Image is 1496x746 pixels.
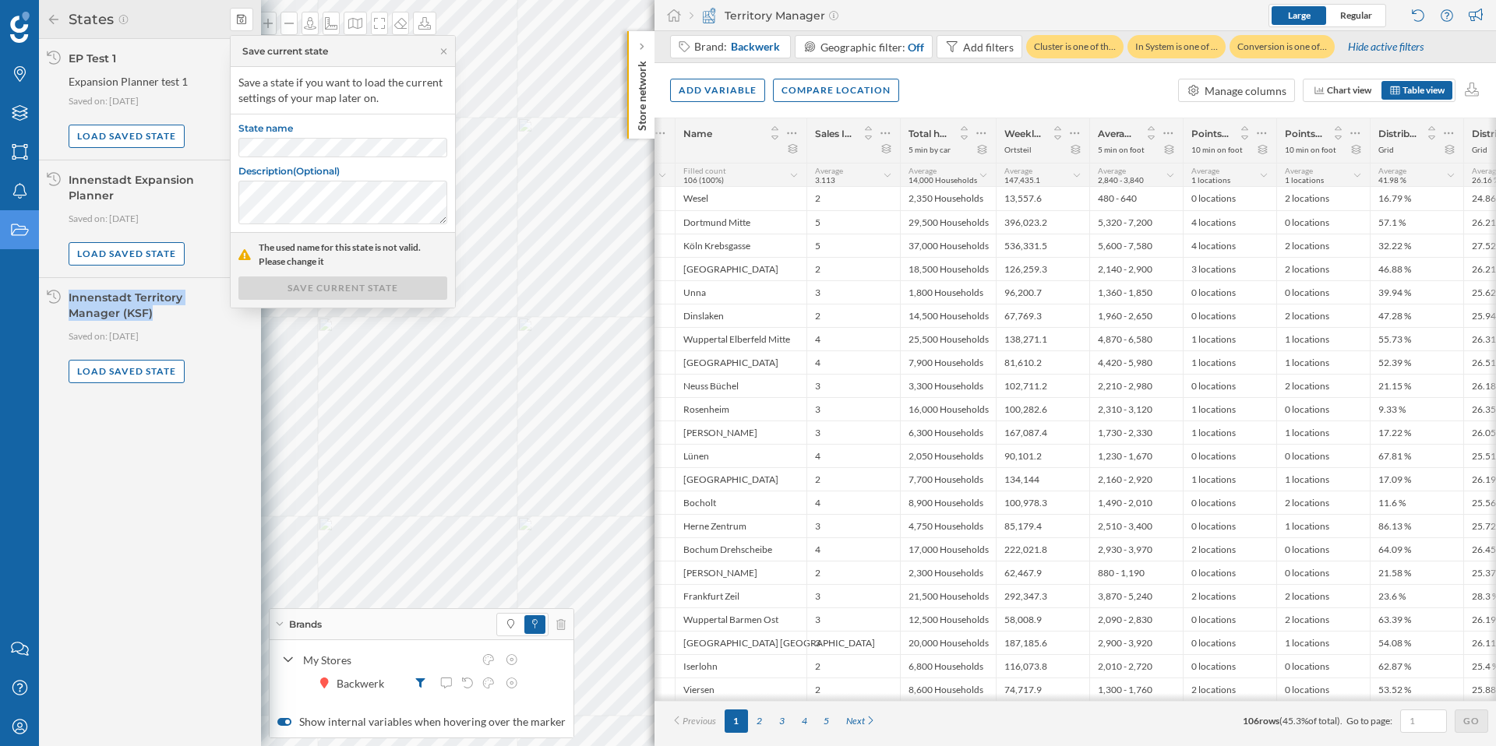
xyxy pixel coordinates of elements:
[806,234,900,257] div: 5
[1089,350,1183,374] div: 4,420 - 5,980
[238,76,443,104] span: Save a state if you want to load the current settings of your map later on.
[1288,9,1311,21] span: Large
[1378,144,1394,155] div: Grid
[238,122,447,138] label: State name
[675,607,806,631] div: Wuppertal Barmen Ost
[909,128,949,139] span: Total households
[1405,713,1442,729] input: 1
[996,584,1089,607] div: 292,347.3
[900,234,996,257] div: 37,000 Households
[675,584,806,607] div: Frankfurt Zeil
[820,40,905,54] span: Geographic filter:
[1004,166,1032,175] span: Average
[1370,210,1463,234] div: 57.1 %
[1327,84,1371,96] span: Chart view
[806,257,900,280] div: 2
[1183,374,1276,397] div: 0 locations
[806,187,900,210] div: 2
[806,467,900,491] div: 2
[900,677,996,701] div: 8,600 Households
[1370,234,1463,257] div: 32.22 %
[1089,491,1183,514] div: 1,490 - 2,010
[675,444,806,467] div: Lünen
[259,241,447,269] span: The used name for this state is not valid. Please change it
[996,327,1089,350] div: 138,271.1
[900,654,996,677] div: 6,800 Households
[1183,397,1276,421] div: 1 locations
[1089,654,1183,677] div: 2,010 - 2,720
[1279,715,1283,727] span: (
[1370,491,1463,514] div: 11.6 %
[694,39,782,55] div: Brand:
[900,210,996,234] div: 29,500 Households
[1191,166,1219,175] span: Average
[1089,561,1183,584] div: 880 - 1,190
[1370,280,1463,304] div: 39.94 %
[242,44,328,58] div: Save current state
[683,128,712,139] span: Name
[996,444,1089,467] div: 90,101.2
[1089,677,1183,701] div: 1,300 - 1,760
[1370,421,1463,444] div: 17.22 %
[69,290,182,320] div: Innenstadt Territory Manager (KSF)
[963,39,1014,55] div: Add filters
[1183,514,1276,537] div: 0 locations
[675,397,806,421] div: Rosenheim
[675,467,806,491] div: [GEOGRAPHIC_DATA]
[908,39,924,55] div: Off
[675,631,806,654] div: [GEOGRAPHIC_DATA] [GEOGRAPHIC_DATA]
[1183,304,1276,327] div: 0 locations
[900,607,996,631] div: 12,500 Households
[1370,350,1463,374] div: 52.39 %
[293,165,340,177] span: (Optional)
[1183,187,1276,210] div: 0 locations
[1183,234,1276,257] div: 4 locations
[909,144,951,155] div: 5 min by car
[900,327,996,350] div: 25,500 Households
[1004,175,1040,185] span: 147,435.1
[1183,421,1276,444] div: 1 locations
[900,421,996,444] div: 6,300 Households
[815,128,853,139] span: Sales Index
[806,537,900,561] div: 4
[1285,166,1313,175] span: Average
[683,175,724,185] span: 106 (100%)
[675,257,806,280] div: [GEOGRAPHIC_DATA]
[1089,210,1183,234] div: 5,320 - 7,200
[996,257,1089,280] div: 126,259.3
[996,467,1089,491] div: 134,144
[1402,84,1445,96] span: Table view
[1026,35,1124,58] div: Cluster is one of th…
[1183,444,1276,467] div: 0 locations
[900,467,996,491] div: 7,700 Households
[1370,607,1463,631] div: 63.39 %
[996,374,1089,397] div: 102,711.2
[806,654,900,677] div: 2
[909,175,977,185] span: 14,000 Households
[1276,631,1370,654] div: 1 locations
[996,491,1089,514] div: 100,978.3
[1183,257,1276,280] div: 3 locations
[69,74,188,90] span: Expansion Planner test 1
[806,677,900,701] div: 2
[806,561,900,584] div: 2
[1098,166,1126,175] span: Average
[1346,714,1392,728] span: Go to page:
[806,607,900,631] div: 3
[1472,144,1487,155] div: Grid
[1308,715,1343,727] span: of total).
[1191,144,1243,155] div: 10 min on foot
[675,537,806,561] div: Bochum Drehscheibe
[996,561,1089,584] div: 62,467.9
[1183,467,1276,491] div: 1 locations
[675,187,806,210] div: Wesel
[1183,210,1276,234] div: 4 locations
[815,175,835,185] span: 3.113
[1089,374,1183,397] div: 2,210 - 2,980
[806,421,900,444] div: 3
[1089,421,1183,444] div: 1,730 - 2,330
[1276,584,1370,607] div: 2 locations
[701,8,717,23] img: territory-manager.svg
[1089,467,1183,491] div: 2,160 - 2,920
[1183,327,1276,350] div: 1 locations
